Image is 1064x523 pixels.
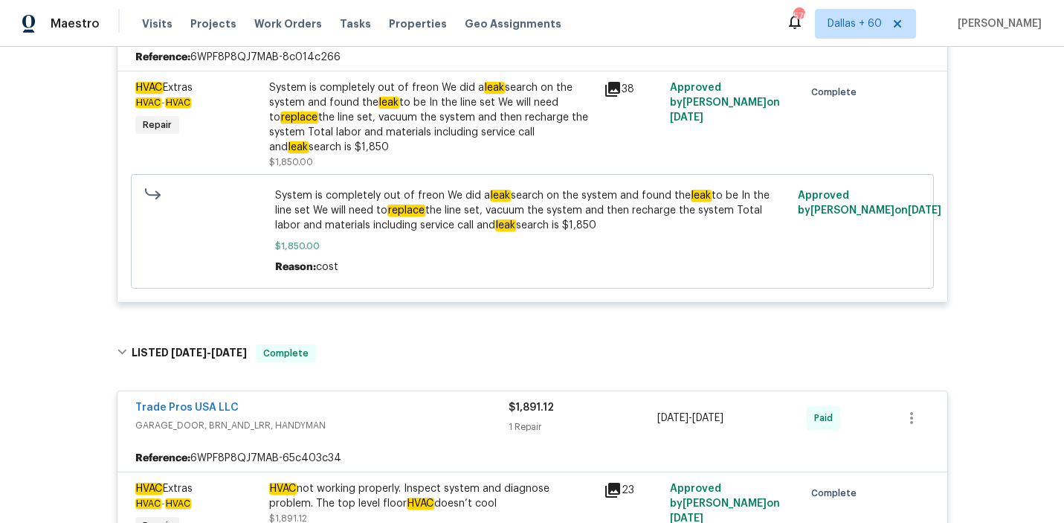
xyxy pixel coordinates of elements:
[165,97,191,108] em: HVAC
[407,498,434,510] em: HVAC
[117,44,947,71] div: 6WPF8P8QJ7MAB-8c014c266
[135,98,191,107] span: -
[657,411,723,426] span: -
[275,262,316,272] span: Reason:
[604,481,662,499] div: 23
[135,50,190,65] b: Reference:
[692,413,723,423] span: [DATE]
[280,112,318,123] em: replace
[378,97,399,109] em: leak
[135,418,509,433] span: GARAGE_DOOR, BRN_AND_LRR, HANDYMAN
[509,420,658,434] div: 1 Repair
[269,514,307,523] span: $1,891.12
[269,158,313,167] span: $1,850.00
[814,411,839,426] span: Paid
[135,402,239,413] a: Trade Pros USA LLC
[490,190,511,202] em: leak
[269,80,595,155] div: System is completely out of freon We did a search on the system and found the to be In the line s...
[135,483,193,495] span: Extras
[269,483,297,495] em: HVAC
[604,80,662,98] div: 38
[137,118,178,132] span: Repair
[275,239,789,254] span: $1,850.00
[465,16,561,31] span: Geo Assignments
[135,82,163,94] em: HVAC
[484,82,505,94] em: leak
[132,344,247,362] h6: LISTED
[269,481,595,511] div: not working properly. Inspect system and diagnose problem. The top level floor doesn’t cool
[135,82,193,94] span: Extras
[495,219,516,231] em: leak
[952,16,1042,31] span: [PERSON_NAME]
[316,262,338,272] span: cost
[387,205,425,216] em: replace
[691,190,712,202] em: leak
[798,190,941,216] span: Approved by [PERSON_NAME] on
[211,347,247,358] span: [DATE]
[811,85,863,100] span: Complete
[670,83,780,123] span: Approved by [PERSON_NAME] on
[135,498,161,509] em: HVAC
[142,16,173,31] span: Visits
[135,483,163,495] em: HVAC
[670,112,703,123] span: [DATE]
[135,499,191,508] span: -
[190,16,236,31] span: Projects
[793,9,804,24] div: 576
[51,16,100,31] span: Maestro
[509,402,554,413] span: $1,891.12
[257,346,315,361] span: Complete
[908,205,941,216] span: [DATE]
[275,188,789,233] span: System is completely out of freon We did a search on the system and found the to be In the line s...
[389,16,447,31] span: Properties
[340,19,371,29] span: Tasks
[828,16,882,31] span: Dallas + 60
[171,347,247,358] span: -
[165,498,191,509] em: HVAC
[117,445,947,472] div: 6WPF8P8QJ7MAB-65c403c34
[657,413,689,423] span: [DATE]
[811,486,863,501] span: Complete
[135,451,190,466] b: Reference:
[254,16,322,31] span: Work Orders
[135,97,161,108] em: HVAC
[171,347,207,358] span: [DATE]
[112,330,952,377] div: LISTED [DATE]-[DATE]Complete
[288,141,309,153] em: leak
